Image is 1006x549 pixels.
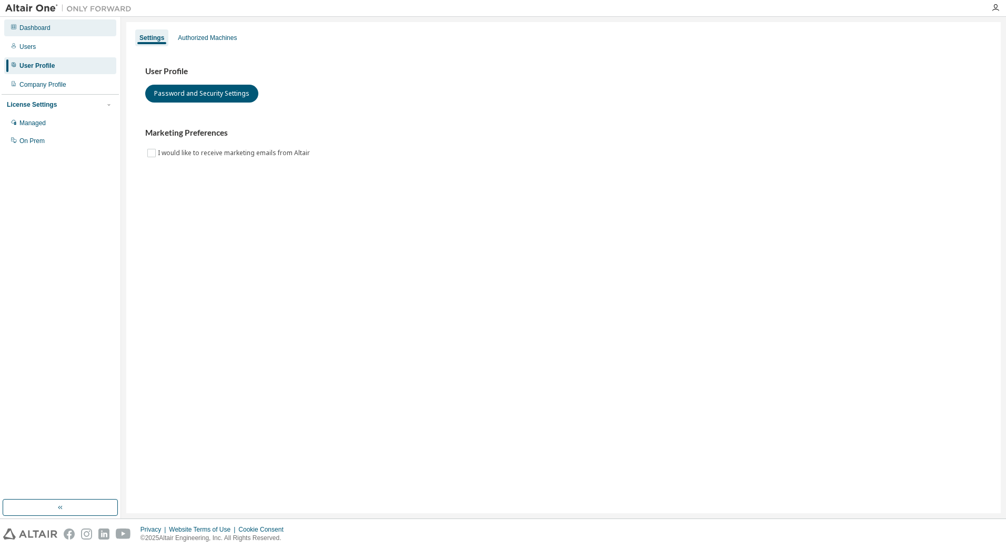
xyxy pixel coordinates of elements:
[5,3,137,14] img: Altair One
[19,43,36,51] div: Users
[19,24,51,32] div: Dashboard
[238,525,289,534] div: Cookie Consent
[64,528,75,540] img: facebook.svg
[7,100,57,109] div: License Settings
[19,80,66,89] div: Company Profile
[19,137,45,145] div: On Prem
[19,62,55,70] div: User Profile
[140,525,169,534] div: Privacy
[178,34,237,42] div: Authorized Machines
[19,119,46,127] div: Managed
[139,34,164,42] div: Settings
[116,528,131,540] img: youtube.svg
[140,534,290,543] p: © 2025 Altair Engineering, Inc. All Rights Reserved.
[145,85,258,103] button: Password and Security Settings
[3,528,57,540] img: altair_logo.svg
[169,525,238,534] div: Website Terms of Use
[145,128,982,138] h3: Marketing Preferences
[145,66,982,77] h3: User Profile
[81,528,92,540] img: instagram.svg
[98,528,109,540] img: linkedin.svg
[158,147,312,159] label: I would like to receive marketing emails from Altair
